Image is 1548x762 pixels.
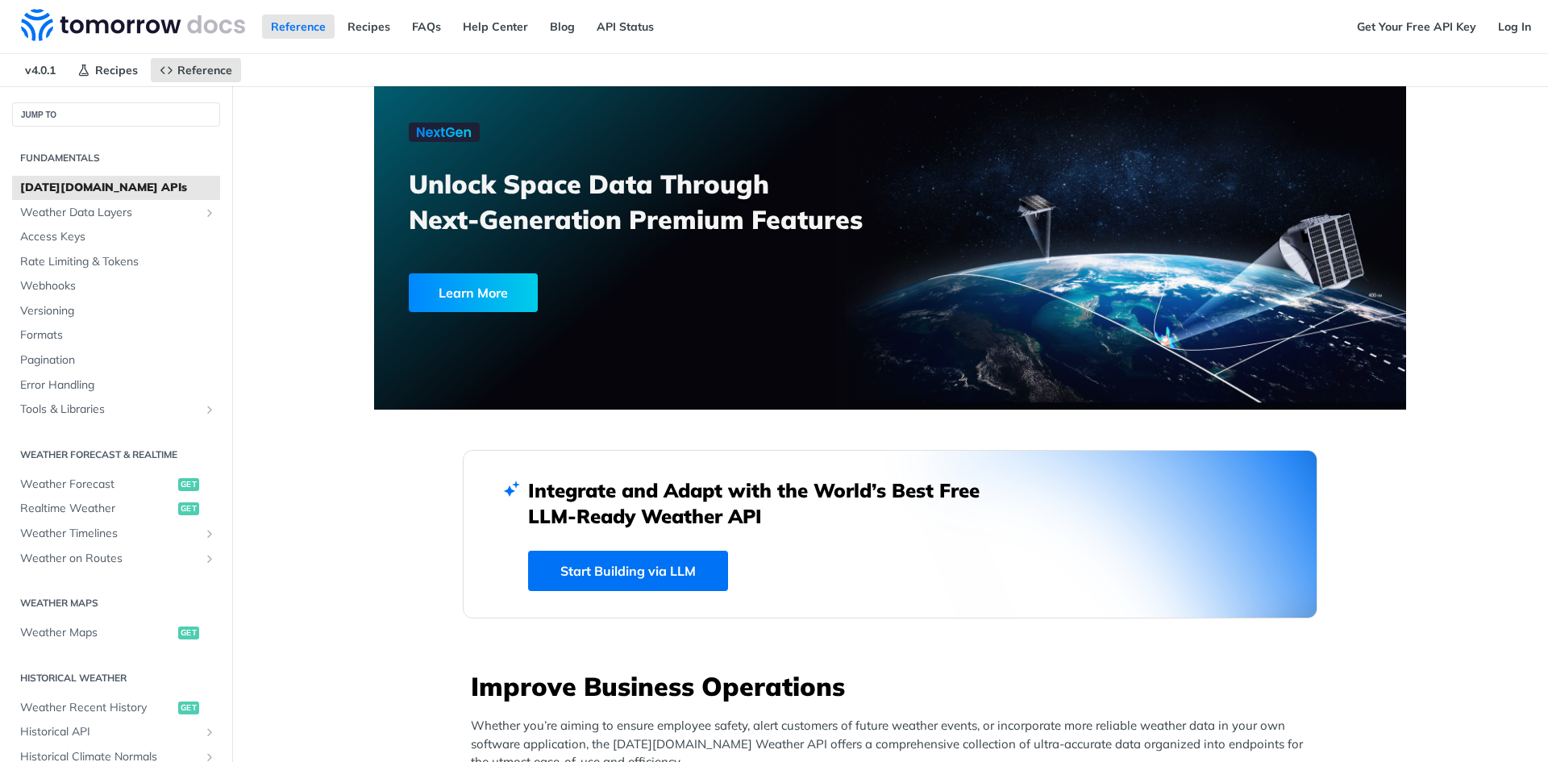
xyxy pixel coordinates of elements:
a: FAQs [403,15,450,39]
a: Help Center [454,15,537,39]
a: Weather on RoutesShow subpages for Weather on Routes [12,547,220,571]
span: Rate Limiting & Tokens [20,254,216,270]
button: Show subpages for Historical API [203,726,216,739]
a: Learn More [409,273,808,312]
span: [DATE][DOMAIN_NAME] APIs [20,180,216,196]
span: Weather Timelines [20,526,199,542]
span: get [178,502,199,515]
a: Start Building via LLM [528,551,728,591]
span: get [178,478,199,491]
button: Show subpages for Tools & Libraries [203,403,216,416]
span: v4.0.1 [16,58,64,82]
a: Weather Mapsget [12,621,220,645]
a: Reference [262,15,335,39]
span: Weather on Routes [20,551,199,567]
a: Get Your Free API Key [1348,15,1485,39]
a: Weather Forecastget [12,473,220,497]
span: Formats [20,327,216,344]
a: Historical APIShow subpages for Historical API [12,720,220,744]
a: Versioning [12,299,220,323]
button: Show subpages for Weather Timelines [203,527,216,540]
a: Weather TimelinesShow subpages for Weather Timelines [12,522,220,546]
a: Pagination [12,348,220,373]
a: API Status [588,15,663,39]
img: NextGen [409,123,480,142]
a: [DATE][DOMAIN_NAME] APIs [12,176,220,200]
a: Recipes [69,58,147,82]
span: Weather Forecast [20,477,174,493]
a: Access Keys [12,225,220,249]
h2: Weather Forecast & realtime [12,448,220,462]
span: Realtime Weather [20,501,174,517]
a: Log In [1489,15,1540,39]
a: Recipes [339,15,399,39]
a: Blog [541,15,584,39]
button: Show subpages for Weather on Routes [203,552,216,565]
span: get [178,627,199,639]
span: Weather Data Layers [20,205,199,221]
a: Webhooks [12,274,220,298]
span: Tools & Libraries [20,402,199,418]
img: Tomorrow.io Weather API Docs [21,9,245,41]
button: JUMP TO [12,102,220,127]
span: get [178,702,199,714]
a: Tools & LibrariesShow subpages for Tools & Libraries [12,398,220,422]
span: Weather Recent History [20,700,174,716]
a: Realtime Weatherget [12,497,220,521]
span: Weather Maps [20,625,174,641]
span: Reference [177,63,232,77]
h3: Unlock Space Data Through Next-Generation Premium Features [409,166,908,237]
h2: Weather Maps [12,596,220,610]
span: Recipes [95,63,138,77]
span: Access Keys [20,229,216,245]
a: Rate Limiting & Tokens [12,250,220,274]
a: Reference [151,58,241,82]
span: Versioning [20,303,216,319]
span: Historical API [20,724,199,740]
span: Error Handling [20,377,216,393]
button: Show subpages for Weather Data Layers [203,206,216,219]
a: Formats [12,323,220,348]
h2: Historical Weather [12,671,220,685]
a: Error Handling [12,373,220,398]
span: Webhooks [20,278,216,294]
a: Weather Recent Historyget [12,696,220,720]
h2: Integrate and Adapt with the World’s Best Free LLM-Ready Weather API [528,477,1004,529]
div: Learn More [409,273,538,312]
span: Pagination [20,352,216,369]
h3: Improve Business Operations [471,668,1317,704]
h2: Fundamentals [12,151,220,165]
a: Weather Data LayersShow subpages for Weather Data Layers [12,201,220,225]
